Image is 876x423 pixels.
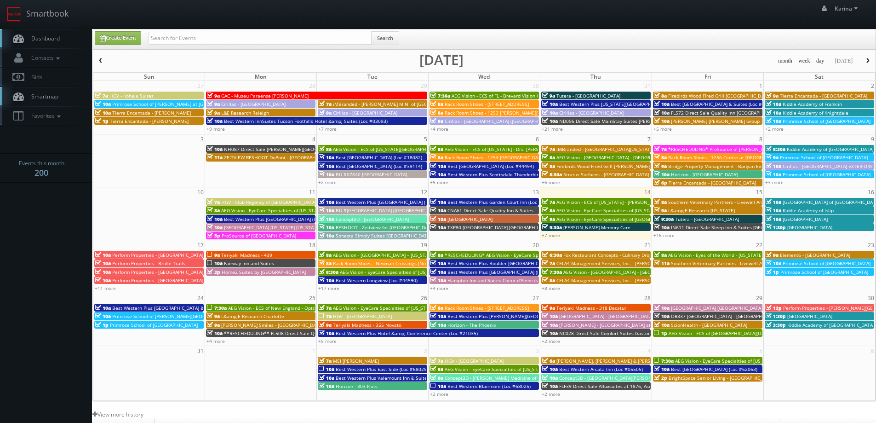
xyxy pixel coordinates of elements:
[207,269,220,275] span: 3p
[780,154,868,161] span: Primrose School of [GEOGRAPHIC_DATA]
[430,110,443,116] span: 8a
[221,252,272,258] span: Teriyaki Madness - 439
[430,252,443,258] span: 8a
[110,322,198,328] span: Primrose School of [GEOGRAPHIC_DATA]
[319,305,332,311] span: 7a
[221,110,269,116] span: L&E Research Raleigh
[318,126,337,132] a: +7 more
[783,216,828,222] span: [GEOGRAPHIC_DATA]
[224,154,383,161] span: ZEITVIEW RESHOOT DuPont - [GEOGRAPHIC_DATA], [GEOGRAPHIC_DATA]
[556,154,678,161] span: AEG Vision - [GEOGRAPHIC_DATA] - [GEOGRAPHIC_DATA]
[319,366,334,372] span: 10a
[27,54,62,62] span: Contacts
[775,55,796,67] button: month
[333,260,439,267] span: Rack Room Shoes - Newnan Crossings (No Rush)
[654,252,667,258] span: 8a
[654,224,670,231] span: 10a
[7,7,22,22] img: smartbook-logo.png
[430,375,443,381] span: 9a
[447,207,533,214] span: CNA61 Direct Sale Quality Inn & Suites
[95,101,111,107] span: 10a
[675,216,739,222] span: Tutera - [GEOGRAPHIC_DATA]
[671,305,762,311] span: [GEOGRAPHIC_DATA] [GEOGRAPHIC_DATA]
[95,110,111,116] span: 10a
[27,112,63,120] span: Favorites
[654,101,670,107] span: 10a
[430,224,446,231] span: 10a
[542,366,558,372] span: 10a
[319,207,334,214] span: 10a
[445,110,581,116] span: Rack Room Shoes - 1253 [PERSON_NAME][GEOGRAPHIC_DATA]
[766,163,781,169] span: 10a
[207,101,220,107] span: 9a
[95,269,111,275] span: 10a
[319,260,332,267] span: 8a
[319,269,338,275] span: 8:30a
[783,110,848,116] span: Kiddie Academy of Knightdale
[430,163,446,169] span: 10a
[556,93,620,99] span: Tutera - [GEOGRAPHIC_DATA]
[430,366,443,372] span: 8a
[319,313,332,319] span: 7a
[221,93,309,99] span: GAC - Museu Paraense [PERSON_NAME]
[766,305,782,311] span: 12p
[95,285,116,291] a: +11 more
[430,171,446,178] span: 10a
[783,101,842,107] span: Kiddie Academy of Franklin
[445,358,504,364] span: HGV - [GEOGRAPHIC_DATA]
[207,252,220,258] span: 9a
[445,101,529,107] span: Rack Room Shoes - [STREET_ADDRESS]
[671,224,798,231] span: IN611 Direct Sale Sleep Inn & Suites [GEOGRAPHIC_DATA]
[669,330,869,336] span: AEG Vision - ECS of [GEOGRAPHIC_DATA][US_STATE] - North Garland Vision (Headshot Only)
[766,171,781,178] span: 10a
[542,154,555,161] span: 8a
[109,93,154,99] span: HGV - Kohala Suites
[207,118,223,124] span: 10a
[556,207,735,214] span: AEG Vision - EyeCare Specialties of [US_STATE] – [PERSON_NAME] Family EyeCare
[430,260,446,267] span: 10a
[95,322,109,328] span: 1p
[559,366,643,372] span: Best Western Arcata Inn (Loc #05505)
[224,224,321,231] span: [GEOGRAPHIC_DATA] [US_STATE] [US_STATE]
[556,216,737,222] span: AEG Vision - EyeCare Specialties of [GEOGRAPHIC_DATA] - Medfield Eye Associates
[336,154,422,161] span: Best [GEOGRAPHIC_DATA] (Loc #18082)
[780,269,868,275] span: Primrose School of [GEOGRAPHIC_DATA]
[430,358,443,364] span: 7a
[445,118,558,124] span: Cirillas - [GEOGRAPHIC_DATA] ([GEOGRAPHIC_DATA])
[556,277,690,284] span: CELA4 Management Services, Inc. - [PERSON_NAME] Genesis
[336,207,441,214] span: BU #[GEOGRAPHIC_DATA] ([GEOGRAPHIC_DATA])
[766,110,781,116] span: 10a
[27,35,60,42] span: Dashboard
[95,93,108,99] span: 7a
[559,118,675,124] span: ND096 Direct Sale MainStay Suites [PERSON_NAME]
[430,277,446,284] span: 10a
[542,269,562,275] span: 7:30a
[668,252,808,258] span: AEG Vision - Eyes of the World - [US_STATE][GEOGRAPHIC_DATA]
[224,330,361,336] span: **RESCHEDULING** FL508 Direct Sale Quality Inn Oceanfront
[766,199,781,205] span: 10a
[671,110,806,116] span: FL572 Direct Sale Quality Inn [GEOGRAPHIC_DATA] North I-75
[430,305,443,311] span: 8a
[766,322,786,328] span: 3:30p
[542,207,555,214] span: 8a
[654,163,667,169] span: 9a
[207,93,220,99] span: 9a
[319,224,334,231] span: 10a
[333,101,462,107] span: iMBranded - [PERSON_NAME] MINI of [GEOGRAPHIC_DATA]
[542,224,562,231] span: 9:30a
[542,285,560,291] a: +8 more
[206,338,225,344] a: +4 more
[783,118,870,124] span: Primrose School of [GEOGRAPHIC_DATA]
[783,207,834,214] span: Kiddie Academy of Islip
[654,305,670,311] span: 10a
[336,163,422,169] span: Best [GEOGRAPHIC_DATA] (Loc #39114)
[559,313,653,319] span: [GEOGRAPHIC_DATA] - [GEOGRAPHIC_DATA]
[112,260,185,267] span: Perform Properties - Bridle Trails
[207,260,223,267] span: 10a
[333,252,531,258] span: AEG Vision - [GEOGRAPHIC_DATA] – [US_STATE][GEOGRAPHIC_DATA]. ([GEOGRAPHIC_DATA])
[207,216,223,222] span: 10a
[430,216,446,222] span: 10a
[654,216,674,222] span: 9:30a
[675,358,834,364] span: AEG Vision - EyeCare Specialties of [US_STATE] – [PERSON_NAME] Vision
[654,358,674,364] span: 7:30a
